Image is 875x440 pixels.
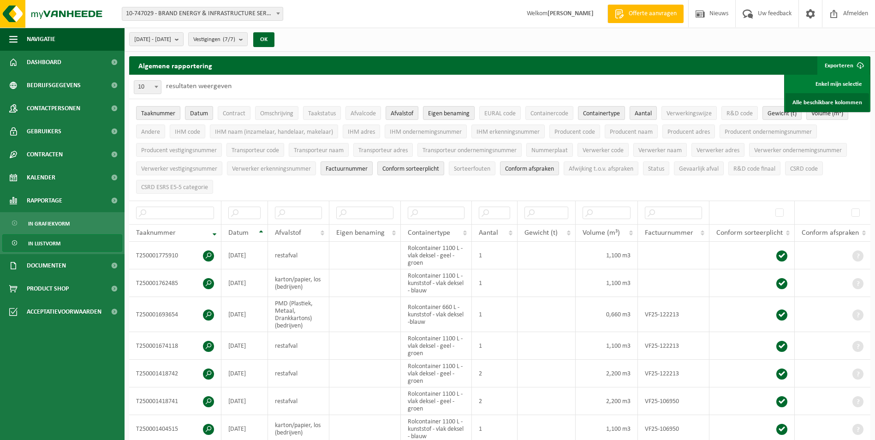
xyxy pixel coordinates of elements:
[2,214,122,232] a: In grafiekvorm
[308,110,336,117] span: Taakstatus
[728,161,780,175] button: R&D code finaalR&amp;D code finaal: Activate to sort
[28,235,60,252] span: In lijstvorm
[386,106,418,120] button: AfvalstofAfvalstof: Activate to sort
[232,166,311,172] span: Verwerker erkenningsnummer
[193,33,235,47] span: Vestigingen
[253,32,274,47] button: OK
[726,110,753,117] span: R&D code
[129,387,221,415] td: T250001418741
[401,242,472,269] td: Rolcontainer 1100 L - vlak deksel - geel - groen
[576,360,637,387] td: 2,200 m3
[749,143,847,157] button: Verwerker ondernemingsnummerVerwerker ondernemingsnummer: Activate to sort
[811,110,843,117] span: Volume (m³)
[754,147,842,154] span: Verwerker ondernemingsnummer
[221,269,268,297] td: [DATE]
[479,106,521,120] button: EURAL codeEURAL code: Activate to sort
[408,229,450,237] span: Containertype
[578,106,625,120] button: ContainertypeContainertype: Activate to sort
[321,161,373,175] button: FactuurnummerFactuurnummer: Activate to sort
[733,166,775,172] span: R&D code finaal
[679,166,719,172] span: Gevaarlijk afval
[526,143,573,157] button: NummerplaatNummerplaat: Activate to sort
[28,215,70,232] span: In grafiekvorm
[674,161,724,175] button: Gevaarlijk afval : Activate to sort
[136,161,222,175] button: Verwerker vestigingsnummerVerwerker vestigingsnummer: Activate to sort
[716,229,783,237] span: Conform sorteerplicht
[377,161,444,175] button: Conform sorteerplicht : Activate to sort
[134,80,161,94] span: 10
[268,242,329,269] td: restafval
[401,332,472,360] td: Rolcontainer 1100 L - vlak deksel - geel - groen
[175,129,200,136] span: IHM code
[141,184,208,191] span: CSRD ESRS E5-5 categorie
[226,143,284,157] button: Transporteur codeTransporteur code: Activate to sort
[643,161,669,175] button: StatusStatus: Activate to sort
[472,387,518,415] td: 2
[472,360,518,387] td: 2
[476,129,540,136] span: IHM erkenningsnummer
[662,125,715,138] button: Producent adresProducent adres: Activate to sort
[554,129,595,136] span: Producent code
[638,147,682,154] span: Verwerker naam
[268,360,329,387] td: restafval
[576,242,637,269] td: 1,100 m3
[454,166,490,172] span: Sorteerfouten
[141,110,175,117] span: Taaknummer
[401,297,472,332] td: Rolcontainer 660 L - kunststof - vlak deksel -blauw
[27,189,62,212] span: Rapportage
[129,297,221,332] td: T250001693654
[228,229,249,237] span: Datum
[218,106,250,120] button: ContractContract: Activate to sort
[569,166,633,172] span: Afwijking t.o.v. afspraken
[27,97,80,120] span: Contactpersonen
[268,297,329,332] td: PMD (Plastiek, Metaal, Drankkartons) (bedrijven)
[583,110,620,117] span: Containertype
[27,28,55,51] span: Navigatie
[549,125,600,138] button: Producent codeProducent code: Activate to sort
[576,269,637,297] td: 1,100 m3
[336,229,385,237] span: Eigen benaming
[358,147,408,154] span: Transporteur adres
[136,180,213,194] button: CSRD ESRS E5-5 categorieCSRD ESRS E5-5 categorie: Activate to sort
[27,74,81,97] span: Bedrijfsgegevens
[129,32,184,46] button: [DATE] - [DATE]
[190,110,208,117] span: Datum
[129,360,221,387] td: T250001418742
[423,106,475,120] button: Eigen benamingEigen benaming: Activate to sort
[27,166,55,189] span: Kalender
[134,81,161,94] span: 10
[401,387,472,415] td: Rolcontainer 1100 L - vlak deksel - geel - groen
[289,143,349,157] button: Transporteur naamTransporteur naam: Activate to sort
[484,110,516,117] span: EURAL code
[129,56,221,75] h2: Algemene rapportering
[648,166,664,172] span: Status
[645,229,693,237] span: Factuurnummer
[577,143,629,157] button: Verwerker codeVerwerker code: Activate to sort
[129,242,221,269] td: T250001775910
[136,143,222,157] button: Producent vestigingsnummerProducent vestigingsnummer: Activate to sort
[351,110,376,117] span: Afvalcode
[564,161,638,175] button: Afwijking t.o.v. afsprakenAfwijking t.o.v. afspraken: Activate to sort
[326,166,368,172] span: Factuurnummer
[505,166,554,172] span: Conform afspraken
[790,166,818,172] span: CSRD code
[691,143,744,157] button: Verwerker adresVerwerker adres: Activate to sort
[382,166,439,172] span: Conform sorteerplicht
[417,143,522,157] button: Transporteur ondernemingsnummerTransporteur ondernemingsnummer : Activate to sort
[391,110,413,117] span: Afvalstof
[185,106,213,120] button: DatumDatum: Activate to sort
[27,143,63,166] span: Contracten
[472,297,518,332] td: 1
[136,125,165,138] button: AndereAndere: Activate to sort
[423,147,517,154] span: Transporteur ondernemingsnummer
[762,106,802,120] button: Gewicht (t)Gewicht (t): Activate to sort
[638,387,709,415] td: VF25-106950
[27,254,66,277] span: Documenten
[141,147,217,154] span: Producent vestigingsnummer
[136,106,180,120] button: TaaknummerTaaknummer: Activate to remove sorting
[530,110,568,117] span: Containercode
[428,110,470,117] span: Eigen benaming
[303,106,341,120] button: TaakstatusTaakstatus: Activate to sort
[626,9,679,18] span: Offerte aanvragen
[633,143,687,157] button: Verwerker naamVerwerker naam: Activate to sort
